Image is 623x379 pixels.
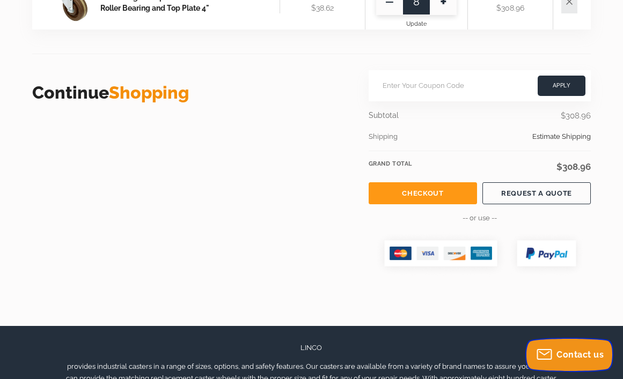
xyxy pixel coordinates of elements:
img: group-2120.png [508,231,585,278]
button: Contact us [526,339,612,371]
span: $308.96 [556,161,591,172]
a: REQUEST A QUOTE [482,182,591,204]
img: group-2119.png [374,231,507,278]
span: $308.96 [561,111,591,121]
span: Shopping [109,83,189,102]
a: ContinueShopping [32,83,189,102]
span: $38.62 [311,4,334,12]
div: Subtotal [369,109,515,122]
p: -- or use -- [369,212,591,224]
span: LINCO [300,344,322,352]
div: Shipping [369,131,591,143]
span: Update [406,20,427,27]
span: Contact us [556,350,604,360]
span: Estimate Shipping [532,131,591,143]
span: $308.96 [496,4,524,12]
a: Checkout [369,182,477,204]
div: Grand Total [369,159,515,169]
